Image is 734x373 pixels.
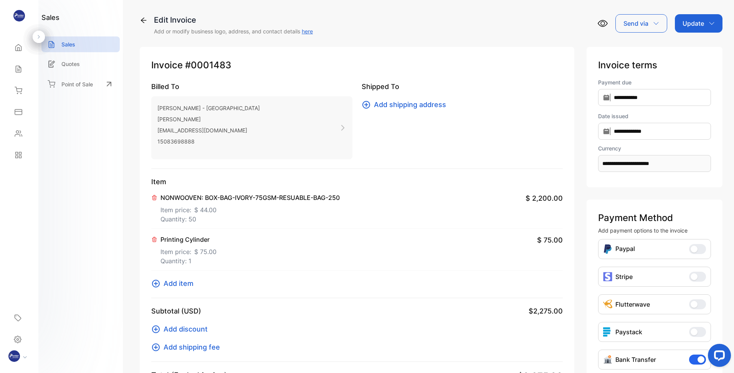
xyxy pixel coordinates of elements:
[151,342,225,352] button: Add shipping fee
[151,81,352,92] p: Billed To
[603,244,612,254] img: Icon
[157,114,260,125] p: [PERSON_NAME]
[151,177,563,187] p: Item
[151,278,198,289] button: Add item
[598,226,711,234] p: Add payment options to the invoice
[185,58,231,72] span: #0001483
[615,272,633,281] p: Stripe
[526,193,563,203] span: $ 2,200.00
[603,272,612,281] img: icon
[302,28,313,35] a: here
[61,80,93,88] p: Point of Sale
[615,300,650,309] p: Flutterwave
[194,205,217,215] span: $ 44.00
[160,235,217,244] p: Printing Cylinder
[598,58,711,72] p: Invoice terms
[157,102,260,114] p: [PERSON_NAME] - [GEOGRAPHIC_DATA]
[598,211,711,225] p: Payment Method
[61,60,80,68] p: Quotes
[160,215,340,224] p: Quantity: 50
[160,202,340,215] p: Item price:
[154,14,313,26] div: Edit Invoice
[194,247,217,256] span: $ 75.00
[164,324,208,334] span: Add discount
[160,256,217,266] p: Quantity: 1
[151,306,201,316] p: Subtotal (USD)
[160,193,340,202] p: NONWOOVEN: BOX-BAG-IVORY-75GSM-RESUABLE-BAG-250
[13,10,25,21] img: logo
[41,56,120,72] a: Quotes
[362,99,451,110] button: Add shipping address
[154,27,313,35] p: Add or modify business logo, address, and contact details
[164,278,193,289] span: Add item
[598,112,711,120] label: Date issued
[164,342,220,352] span: Add shipping fee
[683,19,704,28] p: Update
[615,244,635,254] p: Paypal
[537,235,563,245] span: $ 75.00
[157,125,260,136] p: [EMAIL_ADDRESS][DOMAIN_NAME]
[151,58,563,72] p: Invoice
[8,350,20,362] img: profile
[603,300,612,309] img: Icon
[374,99,446,110] span: Add shipping address
[598,144,711,152] label: Currency
[41,76,120,92] a: Point of Sale
[41,12,60,23] h1: sales
[675,14,722,33] button: Update
[615,327,642,337] p: Paystack
[615,14,667,33] button: Send via
[41,36,120,52] a: Sales
[157,136,260,147] p: 15083698888
[615,355,656,364] p: Bank Transfer
[623,19,648,28] p: Send via
[603,327,612,337] img: icon
[160,244,217,256] p: Item price:
[61,40,75,48] p: Sales
[603,355,612,364] img: Icon
[702,341,734,373] iframe: LiveChat chat widget
[362,81,563,92] p: Shipped To
[529,306,563,316] span: $2,275.00
[151,324,212,334] button: Add discount
[598,78,711,86] label: Payment due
